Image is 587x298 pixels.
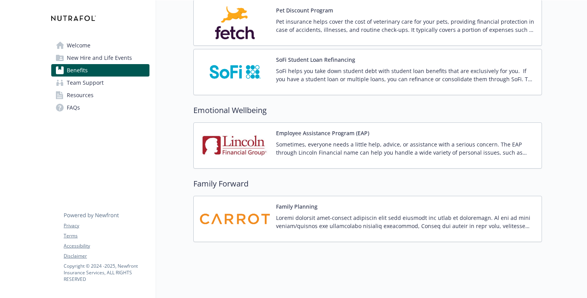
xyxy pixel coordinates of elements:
[276,17,535,34] p: Pet insurance helps cover the cost of veterinary care for your pets, providing financial protecti...
[64,232,149,239] a: Terms
[276,67,535,83] p: SoFi helps you take down student debt with student loan benefits that are exclusively for you. If...
[51,39,149,52] a: Welcome
[51,64,149,77] a: Benefits
[200,129,270,162] img: Lincoln Financial Group carrier logo
[276,214,535,230] p: Loremi dolorsit amet-consect adipiscin elit sedd eiusmodt inc utlab et doloremagn. Al eni ad mini...
[67,52,132,64] span: New Hire and Life Events
[200,6,270,39] img: Fetch, Inc. carrier logo
[193,178,542,190] h2: Family Forward
[67,101,80,114] span: FAQs
[51,52,149,64] a: New Hire and Life Events
[64,253,149,260] a: Disclaimer
[276,6,333,14] button: Pet Discount Program
[64,242,149,249] a: Accessibility
[276,140,535,157] p: Sometimes, everyone needs a little help, advice, or assistance with a serious concern. The EAP th...
[276,129,369,137] button: Employee Assistance Program (EAP)
[200,202,270,235] img: Carrot carrier logo
[51,77,149,89] a: Team Support
[51,101,149,114] a: FAQs
[64,263,149,282] p: Copyright © 2024 - 2025 , Newfront Insurance Services, ALL RIGHTS RESERVED
[64,222,149,229] a: Privacy
[51,89,149,101] a: Resources
[276,202,318,211] button: Family Planning
[67,39,90,52] span: Welcome
[276,56,355,64] button: SoFi Student Loan Refinancing
[67,89,94,101] span: Resources
[193,105,542,116] h2: Emotional Wellbeing
[67,77,104,89] span: Team Support
[200,56,270,89] img: SoFi carrier logo
[67,64,88,77] span: Benefits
